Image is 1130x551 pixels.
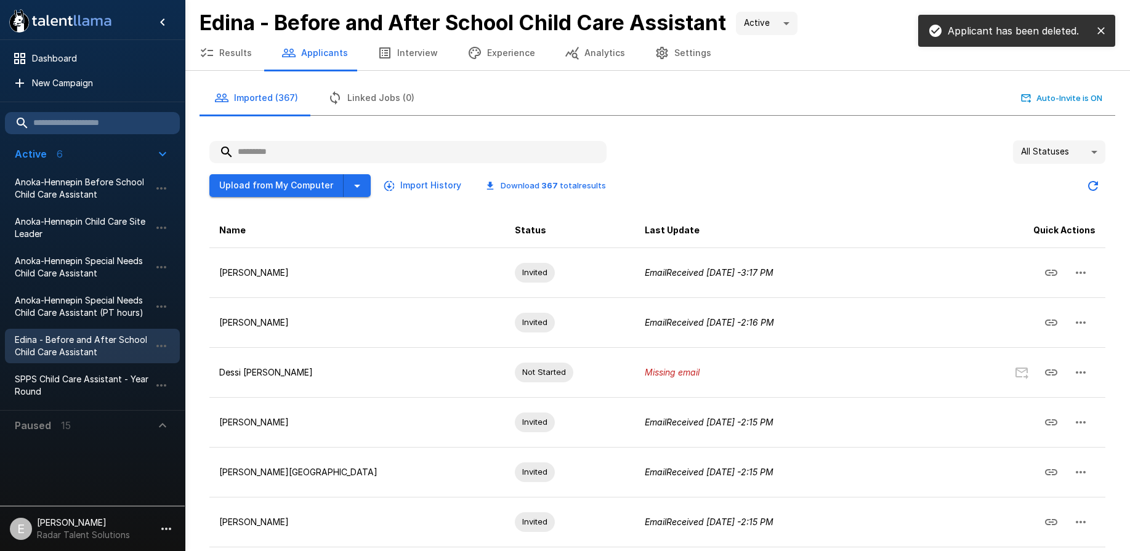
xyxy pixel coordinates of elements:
i: Missing email [645,367,700,377]
p: Dessi [PERSON_NAME] [219,366,495,379]
span: Invited [515,466,555,478]
span: Copy Interview Link [1036,366,1066,376]
button: Download 367 totalresults [476,176,616,195]
b: 367 [541,180,558,190]
span: Email is required to send invitation [1007,366,1036,376]
p: [PERSON_NAME] [219,267,495,279]
p: [PERSON_NAME] [219,316,495,329]
button: Updated Today - 4:12 PM [1081,174,1105,198]
div: Active [736,12,797,35]
i: Email Received [DATE] - 2:16 PM [645,317,774,328]
button: close [1092,22,1110,40]
button: Upload from My Computer [209,174,344,197]
button: Interview [363,36,453,70]
th: Status [505,213,635,248]
span: Invited [515,516,555,528]
button: Imported (367) [200,81,313,115]
i: Email Received [DATE] - 2:15 PM [645,467,773,477]
span: Copy Interview Link [1036,515,1066,526]
button: Experience [453,36,550,70]
th: Name [209,213,505,248]
span: Copy Interview Link [1036,465,1066,476]
i: Email Received [DATE] - 2:15 PM [645,517,773,527]
p: Applicant has been deleted. [948,23,1079,38]
i: Email Received [DATE] - 3:17 PM [645,267,773,278]
th: Last Update [635,213,926,248]
span: Copy Interview Link [1036,316,1066,326]
button: Settings [640,36,726,70]
span: Invited [515,416,555,428]
span: Copy Interview Link [1036,416,1066,426]
button: Import History [381,174,466,197]
th: Quick Actions [926,213,1105,248]
span: Copy Interview Link [1036,266,1066,276]
button: Applicants [267,36,363,70]
i: Email Received [DATE] - 2:15 PM [645,417,773,427]
button: Results [185,36,267,70]
div: All Statuses [1013,140,1105,164]
span: Invited [515,316,555,328]
p: [PERSON_NAME] [219,516,495,528]
button: Auto-Invite is ON [1019,89,1105,108]
p: [PERSON_NAME][GEOGRAPHIC_DATA] [219,466,495,478]
button: Analytics [550,36,640,70]
p: [PERSON_NAME] [219,416,495,428]
span: Invited [515,267,555,278]
button: Linked Jobs (0) [313,81,429,115]
b: Edina - Before and After School Child Care Assistant [200,10,726,35]
span: Not Started [515,366,573,378]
